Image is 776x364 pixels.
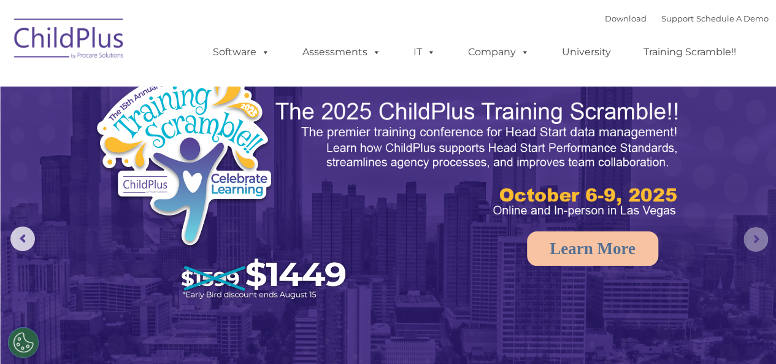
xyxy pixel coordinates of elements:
span: Phone number [171,131,223,141]
a: Company [456,40,542,64]
a: IT [401,40,448,64]
a: Schedule A Demo [696,14,769,23]
button: Cookies Settings [8,327,39,358]
a: Software [201,40,282,64]
span: Last name [171,81,208,90]
a: Learn More [527,231,658,266]
a: Assessments [290,40,393,64]
img: ChildPlus by Procare Solutions [8,10,131,71]
font: | [605,14,769,23]
a: Training Scramble!! [631,40,748,64]
a: Download [605,14,647,23]
a: Support [661,14,694,23]
a: University [550,40,623,64]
